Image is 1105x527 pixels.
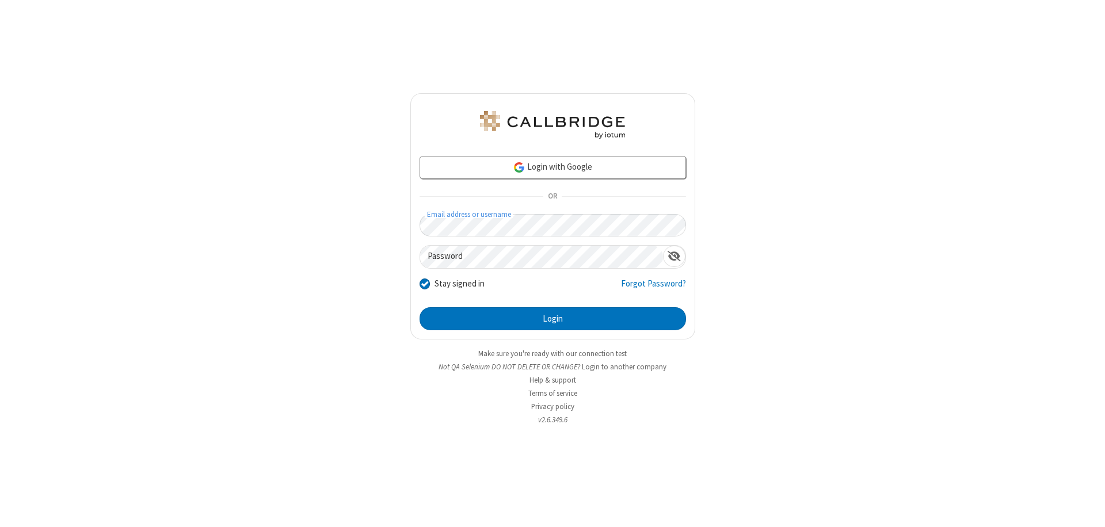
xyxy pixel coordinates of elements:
a: Help & support [529,375,576,385]
a: Login with Google [420,156,686,179]
img: QA Selenium DO NOT DELETE OR CHANGE [478,111,627,139]
a: Privacy policy [531,402,574,411]
a: Make sure you're ready with our connection test [478,349,627,358]
label: Stay signed in [435,277,485,291]
a: Terms of service [528,388,577,398]
img: google-icon.png [513,161,525,174]
input: Password [420,246,663,268]
span: OR [543,189,562,205]
li: Not QA Selenium DO NOT DELETE OR CHANGE? [410,361,695,372]
button: Login [420,307,686,330]
input: Email address or username [420,214,686,236]
li: v2.6.349.6 [410,414,695,425]
div: Show password [663,246,685,267]
button: Login to another company [582,361,666,372]
a: Forgot Password? [621,277,686,299]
